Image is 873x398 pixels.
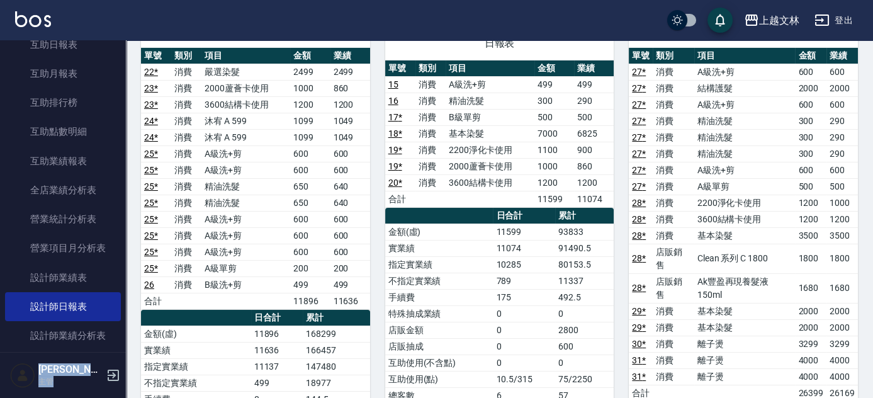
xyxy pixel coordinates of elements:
a: 互助點數明細 [5,117,121,146]
td: 離子燙 [694,352,796,368]
td: A級洗+剪 [694,96,796,113]
a: 營業項目月分析表 [5,234,121,263]
td: 0 [493,322,555,338]
td: 499 [330,276,370,293]
td: 消費 [171,276,201,293]
td: 基本染髮 [694,319,796,336]
td: 600 [826,162,858,178]
td: 91490.5 [555,240,614,256]
td: 消費 [415,158,446,174]
td: 1099 [290,129,330,145]
td: 0 [493,338,555,355]
td: 基本染髮 [694,227,796,244]
td: 500 [574,109,614,125]
td: 11599 [493,224,555,240]
td: 1200 [330,96,370,113]
td: A級洗+剪 [694,64,796,80]
td: 消費 [171,129,201,145]
th: 項目 [694,48,796,64]
td: 互助使用(不含點) [385,355,493,371]
td: 店販銷售 [653,273,694,303]
td: 3600結構卡使用 [694,211,796,227]
button: 登出 [809,9,858,32]
td: 200 [330,260,370,276]
td: 18977 [303,375,369,391]
table: a dense table [141,48,370,310]
td: A級洗+剪 [201,244,290,260]
td: A級洗+剪 [201,211,290,227]
td: 消費 [653,162,694,178]
td: 消費 [415,109,446,125]
td: 0 [493,305,555,322]
a: 設計師業績月報表 [5,350,121,379]
td: 300 [795,145,826,162]
td: 2000 [795,319,826,336]
td: 店販金額 [385,322,493,338]
td: 嚴選染髮 [201,64,290,80]
a: 互助業績報表 [5,147,121,176]
td: 175 [493,289,555,305]
td: 168299 [303,326,369,342]
table: a dense table [385,60,614,208]
td: 499 [251,375,303,391]
td: A級單剪 [201,260,290,276]
td: 精油洗髮 [201,178,290,195]
td: B級洗+剪 [201,276,290,293]
td: 11896 [290,293,330,309]
td: 2000 [795,80,826,96]
td: 0 [493,355,555,371]
td: 不指定實業績 [141,375,251,391]
td: 消費 [653,368,694,385]
td: 消費 [415,76,446,93]
td: 1200 [826,211,858,227]
td: 1680 [795,273,826,303]
td: 沐宥 A 599 [201,129,290,145]
td: 4000 [795,368,826,385]
td: 店販抽成 [385,338,493,355]
td: 290 [574,93,614,109]
td: 消費 [653,303,694,319]
td: 500 [534,109,574,125]
td: 消費 [171,113,201,129]
td: 4000 [826,368,858,385]
td: 互助使用(點) [385,371,493,387]
img: Person [10,363,35,388]
td: 600 [795,96,826,113]
th: 類別 [415,60,446,77]
th: 累計 [303,310,369,326]
td: 2000 [826,80,858,96]
td: 11636 [330,293,370,309]
td: 消費 [653,227,694,244]
td: 消費 [415,142,446,158]
td: 499 [574,76,614,93]
td: 消費 [653,319,694,336]
th: 單號 [629,48,653,64]
td: 消費 [653,352,694,368]
td: 消費 [653,96,694,113]
td: 1200 [290,96,330,113]
td: 600 [290,145,330,162]
td: Clean 系列 C 1800 [694,244,796,273]
a: 營業統計分析表 [5,205,121,234]
td: 消費 [171,96,201,113]
td: 600 [330,211,370,227]
td: 2000 [795,303,826,319]
th: 業績 [330,48,370,64]
td: 2499 [330,64,370,80]
td: 手續費 [385,289,493,305]
td: 消費 [653,195,694,211]
td: 精油洗髮 [694,145,796,162]
td: Ak豐盈再現養髮液150ml [694,273,796,303]
th: 業績 [826,48,858,64]
td: 結構護髮 [694,80,796,96]
td: 290 [826,145,858,162]
a: 互助日報表 [5,30,121,59]
td: 11337 [555,273,614,289]
td: 11599 [534,191,574,207]
th: 金額 [795,48,826,64]
td: 600 [826,64,858,80]
td: 640 [330,178,370,195]
img: Logo [15,11,51,27]
td: 金額(虛) [385,224,493,240]
td: 600 [290,211,330,227]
